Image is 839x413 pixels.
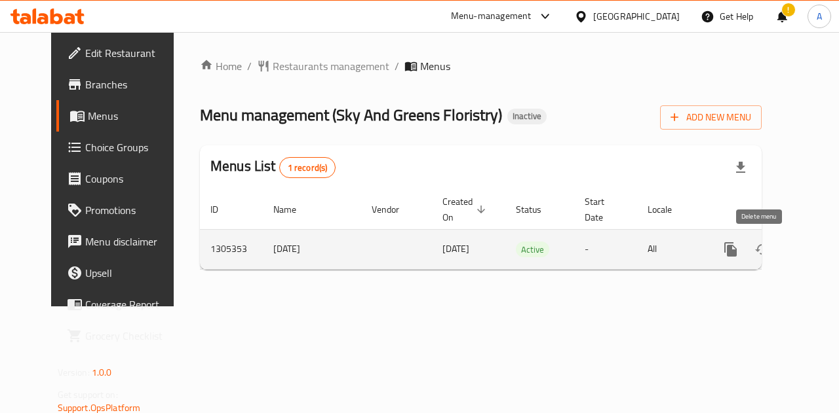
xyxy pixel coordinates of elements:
[507,109,547,124] div: Inactive
[747,234,778,265] button: Change Status
[56,320,191,351] a: Grocery Checklist
[593,9,680,24] div: [GEOGRAPHIC_DATA]
[574,229,637,269] td: -
[88,108,181,124] span: Menus
[648,202,689,217] span: Locale
[85,265,181,281] span: Upsell
[85,328,181,344] span: Grocery Checklist
[660,105,762,130] button: Add New Menu
[715,234,747,265] button: more
[671,109,751,126] span: Add New Menu
[372,202,416,217] span: Vendor
[442,194,490,225] span: Created On
[585,194,621,225] span: Start Date
[56,37,191,69] a: Edit Restaurant
[210,202,235,217] span: ID
[247,58,252,74] li: /
[56,100,191,132] a: Menus
[395,58,399,74] li: /
[263,229,361,269] td: [DATE]
[56,163,191,194] a: Coupons
[58,386,118,403] span: Get support on:
[85,171,181,187] span: Coupons
[58,364,90,381] span: Version:
[451,9,532,24] div: Menu-management
[516,242,549,257] span: Active
[725,152,756,183] div: Export file
[85,45,181,61] span: Edit Restaurant
[257,58,389,74] a: Restaurants management
[516,202,558,217] span: Status
[56,69,191,100] a: Branches
[56,289,191,320] a: Coverage Report
[817,9,822,24] span: A
[56,257,191,289] a: Upsell
[200,100,502,130] span: Menu management ( Sky And Greens Floristry )
[56,132,191,163] a: Choice Groups
[85,139,181,155] span: Choice Groups
[200,229,263,269] td: 1305353
[210,156,336,178] h2: Menus List
[92,364,112,381] span: 1.0.0
[85,202,181,218] span: Promotions
[56,194,191,226] a: Promotions
[507,111,547,122] span: Inactive
[273,58,389,74] span: Restaurants management
[85,77,181,92] span: Branches
[200,58,762,74] nav: breadcrumb
[85,234,181,249] span: Menu disclaimer
[637,229,705,269] td: All
[279,157,336,178] div: Total records count
[420,58,450,74] span: Menus
[85,296,181,312] span: Coverage Report
[273,202,313,217] span: Name
[200,58,242,74] a: Home
[442,240,469,257] span: [DATE]
[280,162,336,174] span: 1 record(s)
[56,226,191,257] a: Menu disclaimer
